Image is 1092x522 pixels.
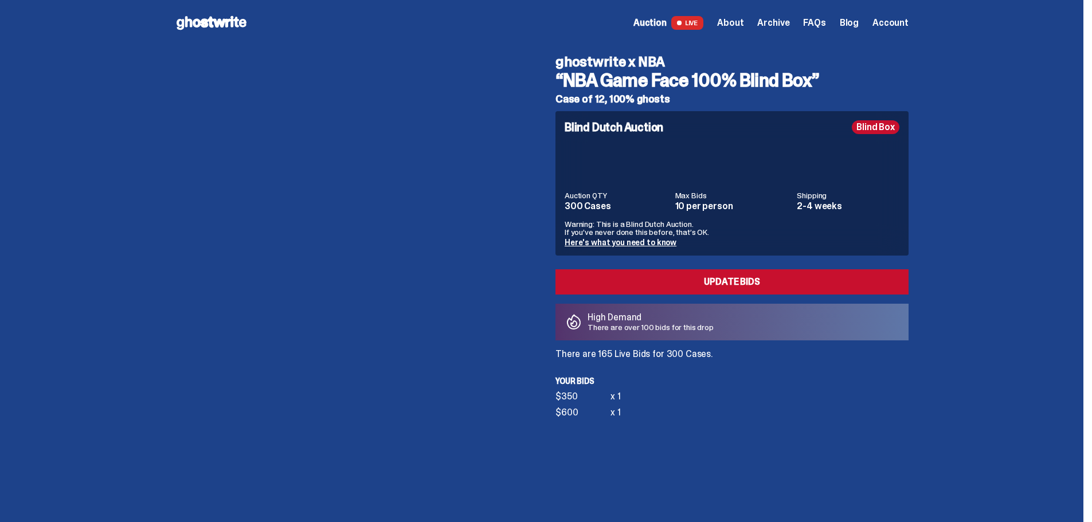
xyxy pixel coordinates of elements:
[633,16,703,30] a: Auction LIVE
[633,18,667,28] span: Auction
[797,202,899,211] dd: 2-4 weeks
[565,202,668,211] dd: 300 Cases
[555,392,610,401] div: $350
[565,121,663,133] h4: Blind Dutch Auction
[610,392,621,401] div: x 1
[588,323,714,331] p: There are over 100 bids for this drop
[565,191,668,199] dt: Auction QTY
[555,55,909,69] h4: ghostwrite x NBA
[717,18,743,28] a: About
[565,220,899,236] p: Warning: This is a Blind Dutch Auction. If you’ve never done this before, that’s OK.
[675,202,790,211] dd: 10 per person
[555,377,909,385] p: Your bids
[757,18,789,28] a: Archive
[610,408,621,417] div: x 1
[872,18,909,28] a: Account
[671,16,704,30] span: LIVE
[555,71,909,89] h3: “NBA Game Face 100% Blind Box”
[565,237,676,248] a: Here's what you need to know
[675,191,790,199] dt: Max Bids
[852,120,899,134] div: Blind Box
[555,94,909,104] h5: Case of 12, 100% ghosts
[555,350,909,359] p: There are 165 Live Bids for 300 Cases.
[555,269,909,295] a: Update Bids
[840,18,859,28] a: Blog
[797,191,899,199] dt: Shipping
[555,408,610,417] div: $600
[803,18,825,28] a: FAQs
[588,313,714,322] p: High Demand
